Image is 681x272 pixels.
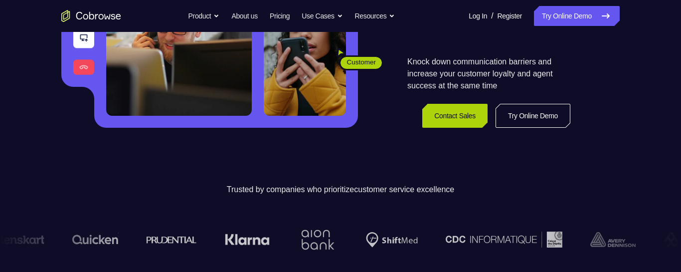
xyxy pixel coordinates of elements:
a: Register [498,6,522,26]
img: Shiftmed [366,232,418,248]
a: Try Online Demo [496,104,570,128]
img: Klarna [225,234,270,246]
button: Resources [355,6,395,26]
a: Log In [469,6,487,26]
a: Contact Sales [422,104,488,128]
a: About us [231,6,257,26]
img: prudential [147,236,197,244]
img: Aion Bank [298,220,338,260]
button: Use Cases [302,6,342,26]
a: Go to the home page [61,10,121,22]
p: Knock down communication barriers and increase your customer loyalty and agent success at the sam... [407,56,570,92]
button: Product [188,6,220,26]
span: customer service excellence [354,185,454,194]
span: / [491,10,493,22]
a: Pricing [270,6,290,26]
img: CDC Informatique [446,232,562,247]
a: Try Online Demo [534,6,620,26]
